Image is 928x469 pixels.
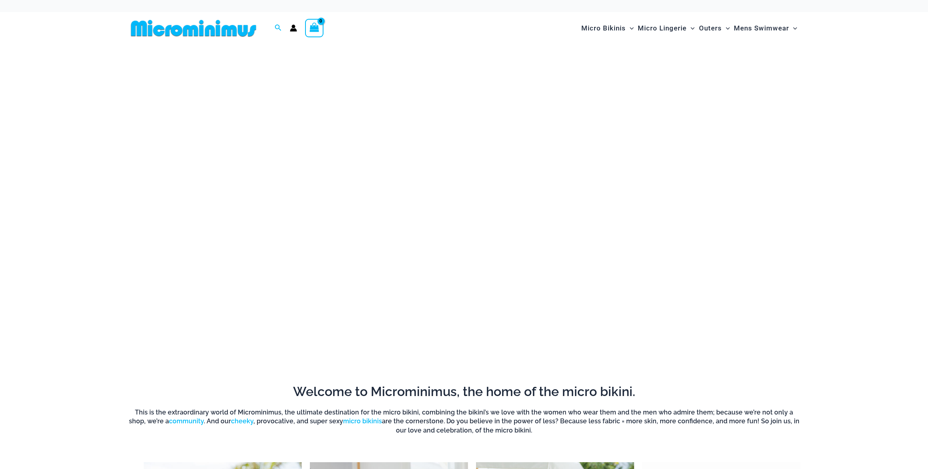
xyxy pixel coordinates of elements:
span: Menu Toggle [626,18,634,38]
span: Menu Toggle [722,18,730,38]
span: Micro Bikinis [581,18,626,38]
h6: This is the extraordinary world of Microminimus, the ultimate destination for the micro bikini, c... [128,408,800,435]
a: community [169,417,204,425]
a: Account icon link [290,24,297,32]
span: Micro Lingerie [638,18,687,38]
span: Mens Swimwear [734,18,789,38]
nav: Site Navigation [578,15,800,42]
a: Micro BikinisMenu ToggleMenu Toggle [579,16,636,40]
a: cheeky [231,417,253,425]
a: Micro LingerieMenu ToggleMenu Toggle [636,16,697,40]
a: View Shopping Cart, empty [305,19,323,37]
a: Mens SwimwearMenu ToggleMenu Toggle [732,16,799,40]
span: Outers [699,18,722,38]
a: Search icon link [275,23,282,33]
span: Menu Toggle [687,18,695,38]
span: Menu Toggle [789,18,797,38]
a: micro bikinis [343,417,382,425]
h2: Welcome to Microminimus, the home of the micro bikini. [128,383,800,400]
img: MM SHOP LOGO FLAT [128,19,259,37]
a: OutersMenu ToggleMenu Toggle [697,16,732,40]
